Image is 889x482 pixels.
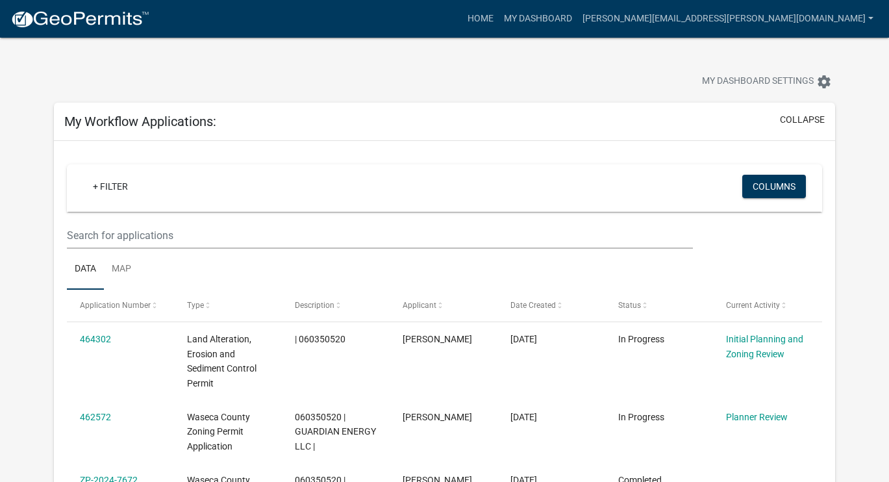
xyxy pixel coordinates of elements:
[702,74,814,90] span: My Dashboard Settings
[67,290,175,321] datatable-header-cell: Application Number
[187,301,204,310] span: Type
[618,412,664,422] span: In Progress
[499,6,577,31] a: My Dashboard
[80,412,111,422] a: 462572
[742,175,806,198] button: Columns
[295,412,376,452] span: 060350520 | GUARDIAN ENERGY LLC |
[726,301,780,310] span: Current Activity
[187,334,257,388] span: Land Alteration, Erosion and Sediment Control Permit
[80,301,151,310] span: Application Number
[714,290,821,321] datatable-header-cell: Current Activity
[498,290,606,321] datatable-header-cell: Date Created
[403,412,472,422] span: LeAnn Erickson
[510,334,537,344] span: 08/15/2025
[64,114,216,129] h5: My Workflow Applications:
[510,301,556,310] span: Date Created
[282,290,390,321] datatable-header-cell: Description
[175,290,282,321] datatable-header-cell: Type
[618,334,664,344] span: In Progress
[295,301,334,310] span: Description
[67,222,692,249] input: Search for applications
[726,412,788,422] a: Planner Review
[390,290,498,321] datatable-header-cell: Applicant
[726,334,803,359] a: Initial Planning and Zoning Review
[82,175,138,198] a: + Filter
[462,6,499,31] a: Home
[577,6,879,31] a: [PERSON_NAME][EMAIL_ADDRESS][PERSON_NAME][DOMAIN_NAME]
[606,290,714,321] datatable-header-cell: Status
[295,334,345,344] span: | 060350520
[403,334,472,344] span: LeAnn Erickson
[104,249,139,290] a: Map
[618,301,641,310] span: Status
[403,301,436,310] span: Applicant
[80,334,111,344] a: 464302
[187,412,250,452] span: Waseca County Zoning Permit Application
[780,113,825,127] button: collapse
[816,74,832,90] i: settings
[692,69,842,94] button: My Dashboard Settingssettings
[510,412,537,422] span: 08/12/2025
[67,249,104,290] a: Data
